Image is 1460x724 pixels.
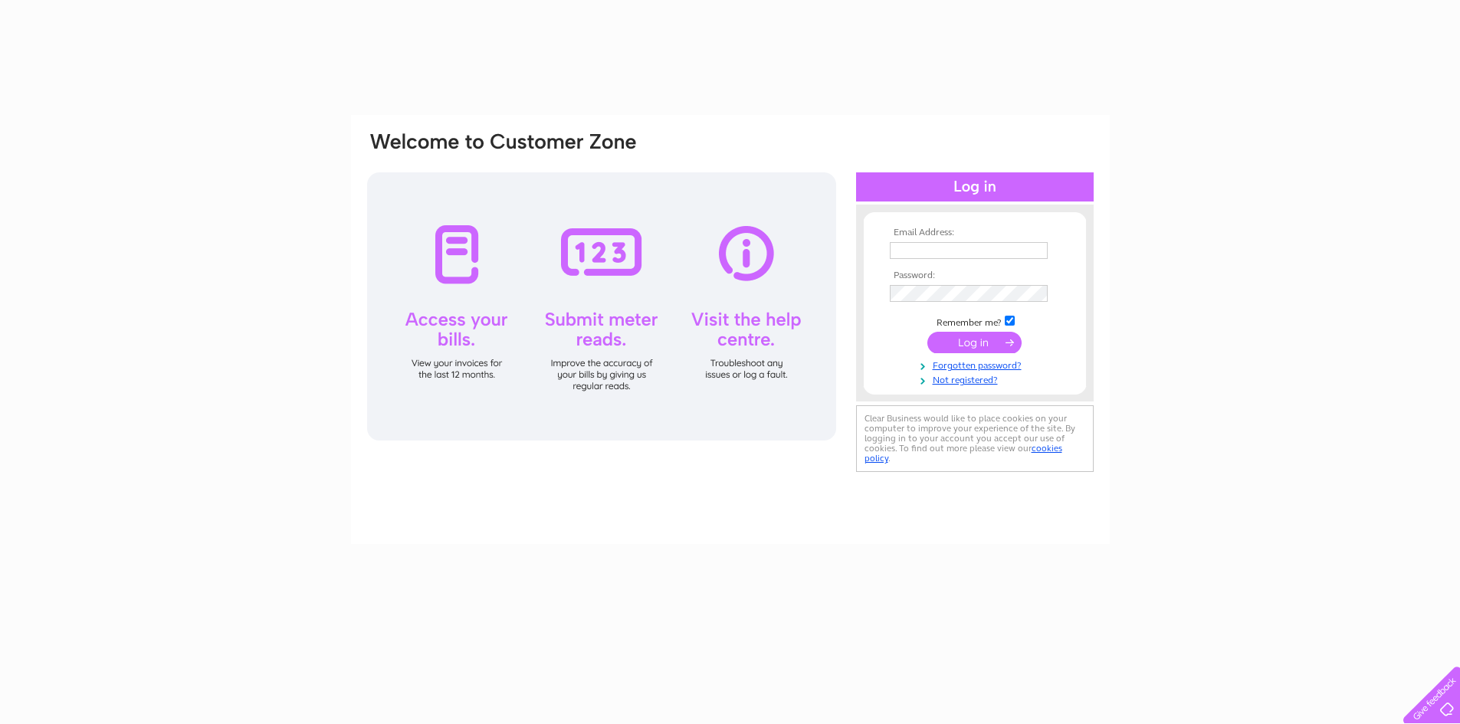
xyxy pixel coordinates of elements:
[890,357,1064,372] a: Forgotten password?
[865,443,1062,464] a: cookies policy
[886,313,1064,329] td: Remember me?
[927,332,1022,353] input: Submit
[890,372,1064,386] a: Not registered?
[856,405,1094,472] div: Clear Business would like to place cookies on your computer to improve your experience of the sit...
[886,270,1064,281] th: Password:
[886,228,1064,238] th: Email Address:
